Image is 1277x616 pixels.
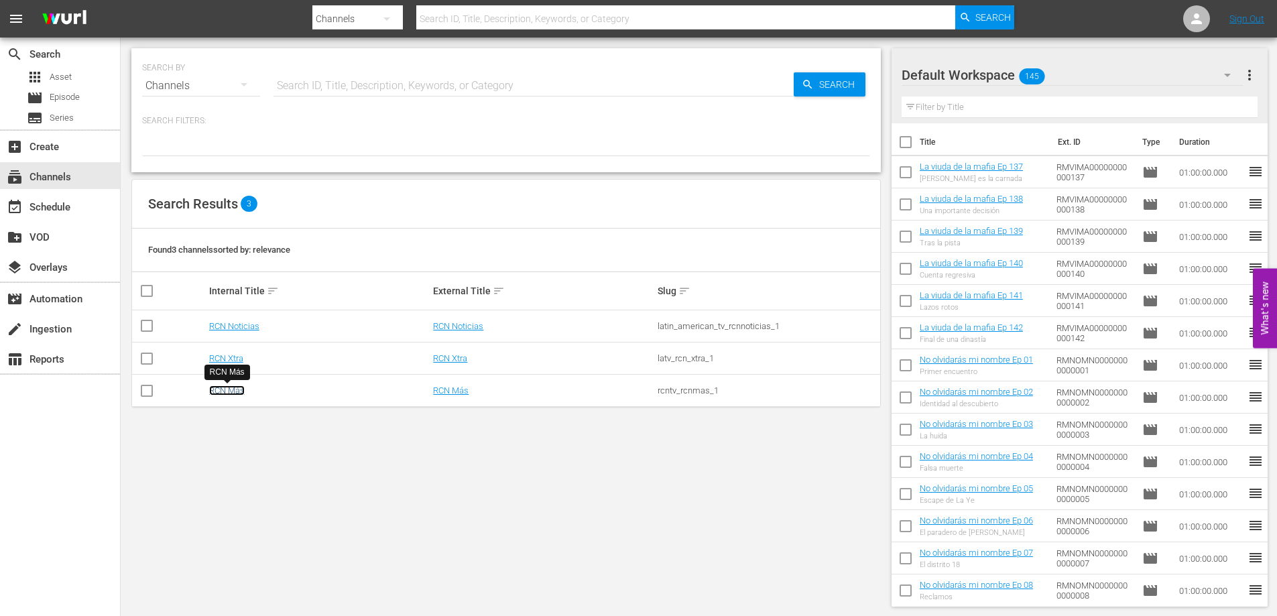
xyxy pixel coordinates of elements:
[1174,285,1248,317] td: 01:00:00.000
[920,483,1033,493] a: No olvidarás mi nombre Ep 05
[241,196,257,212] span: 3
[1174,317,1248,349] td: 01:00:00.000
[920,593,1033,601] div: Reclamos
[7,291,23,307] span: Automation
[1174,253,1248,285] td: 01:00:00.000
[920,419,1033,429] a: No olvidarás mi nombre Ep 03
[148,245,290,255] span: Found 3 channels sorted by: relevance
[1174,574,1248,607] td: 01:00:00.000
[209,321,259,331] a: RCN Noticias
[920,271,1023,280] div: Cuenta regresiva
[920,123,1050,161] th: Title
[1142,293,1158,309] span: Episode
[1248,389,1264,405] span: reorder
[1174,188,1248,221] td: 01:00:00.000
[1051,478,1137,510] td: RMNOMN00000000000005
[1174,478,1248,510] td: 01:00:00.000
[1142,486,1158,502] span: Episode
[920,367,1033,376] div: Primer encuentro
[920,451,1033,461] a: No olvidarás mi nombre Ep 04
[1248,517,1264,534] span: reorder
[1248,550,1264,566] span: reorder
[920,226,1023,236] a: La viuda de la mafia Ep 139
[433,321,483,331] a: RCN Noticias
[920,580,1033,590] a: No olvidarás mi nombre Ep 08
[433,353,467,363] a: RCN Xtra
[1142,550,1158,566] span: Episode
[433,283,654,299] div: External Title
[1051,253,1137,285] td: RMVIMA00000000000140
[1142,357,1158,373] span: Episode
[794,72,865,97] button: Search
[1248,228,1264,244] span: reorder
[142,67,260,105] div: Channels
[1174,349,1248,381] td: 01:00:00.000
[27,69,43,85] span: Asset
[50,90,80,104] span: Episode
[7,351,23,367] span: Reports
[1142,518,1158,534] span: Episode
[920,194,1023,204] a: La viuda de la mafia Ep 138
[1248,164,1264,180] span: reorder
[1229,13,1264,24] a: Sign Out
[1142,454,1158,470] span: Episode
[1248,453,1264,469] span: reorder
[1142,196,1158,212] span: Episode
[209,283,430,299] div: Internal Title
[920,303,1023,312] div: Lazos rotos
[50,111,74,125] span: Series
[920,174,1023,183] div: [PERSON_NAME] es la carnada
[1248,582,1264,598] span: reorder
[1134,123,1171,161] th: Type
[1142,582,1158,599] span: Episode
[1174,542,1248,574] td: 01:00:00.000
[920,560,1033,569] div: El distrito 18
[27,110,43,126] span: Series
[7,321,23,337] span: Ingestion
[975,5,1011,29] span: Search
[7,199,23,215] span: Schedule
[1051,414,1137,446] td: RMNOMN00000000000003
[1241,67,1258,83] span: more_vert
[1174,221,1248,253] td: 01:00:00.000
[1019,62,1044,90] span: 145
[1050,123,1135,161] th: Ext. ID
[920,496,1033,505] div: Escape de La Ye
[148,196,238,212] span: Search Results
[1248,485,1264,501] span: reorder
[1051,156,1137,188] td: RMVIMA00000000000137
[1248,357,1264,373] span: reorder
[142,115,870,127] p: Search Filters:
[7,46,23,62] span: Search
[1174,510,1248,542] td: 01:00:00.000
[920,258,1023,268] a: La viuda de la mafia Ep 140
[1051,221,1137,253] td: RMVIMA00000000000139
[658,283,878,299] div: Slug
[7,259,23,275] span: Overlays
[1248,260,1264,276] span: reorder
[209,385,245,395] a: RCN Más
[920,432,1033,440] div: La huida
[1253,268,1277,348] button: Open Feedback Widget
[1142,422,1158,438] span: Episode
[1142,261,1158,277] span: Episode
[433,385,469,395] a: RCN Más
[920,239,1023,247] div: Tras la pista
[658,321,878,331] div: latin_american_tv_rcnnoticias_1
[1051,446,1137,478] td: RMNOMN00000000000004
[1142,325,1158,341] span: Episode
[1248,196,1264,212] span: reorder
[1142,164,1158,180] span: Episode
[658,353,878,363] div: latv_rcn_xtra_1
[920,464,1033,473] div: Falsa muerte
[210,367,245,378] div: RCN Más
[1174,446,1248,478] td: 01:00:00.000
[1241,59,1258,91] button: more_vert
[1051,381,1137,414] td: RMNOMN00000000000002
[1051,188,1137,221] td: RMVIMA00000000000138
[1051,542,1137,574] td: RMNOMN00000000000007
[920,515,1033,526] a: No olvidarás mi nombre Ep 06
[1051,285,1137,317] td: RMVIMA00000000000141
[209,353,243,363] a: RCN Xtra
[1174,381,1248,414] td: 01:00:00.000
